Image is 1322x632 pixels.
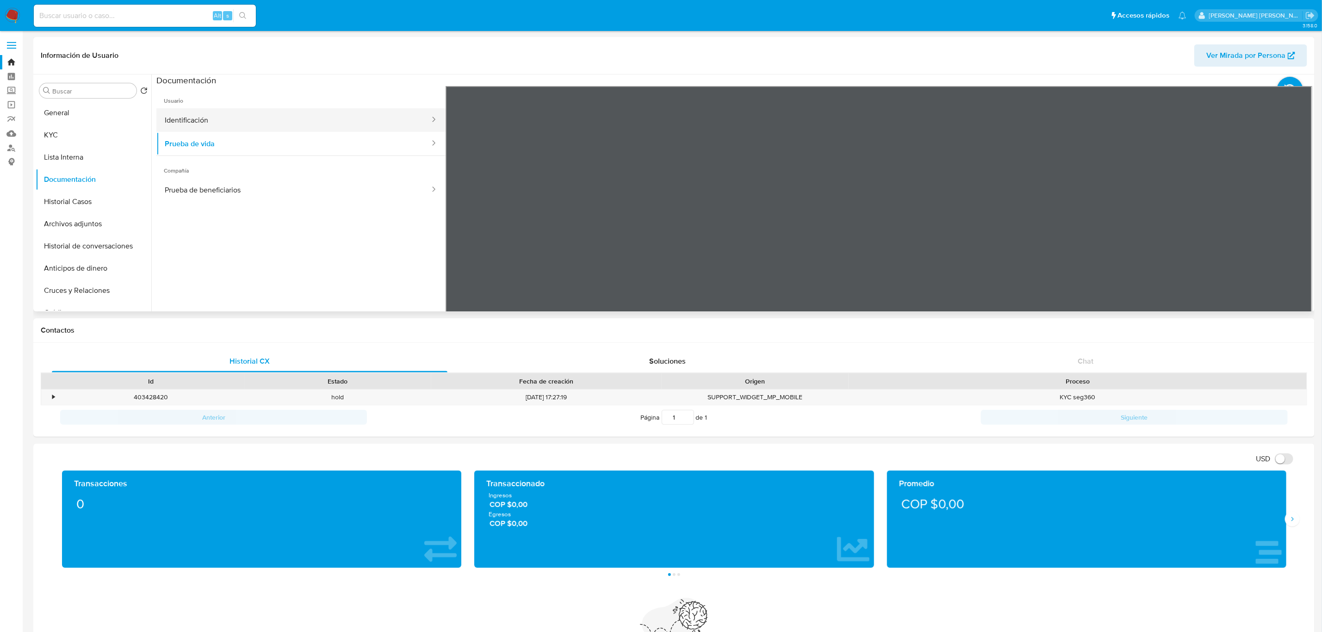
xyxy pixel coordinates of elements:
[849,390,1307,405] div: KYC seg360
[36,146,151,168] button: Lista Interna
[1194,44,1307,67] button: Ver Mirada por Persona
[36,213,151,235] button: Archivos adjuntos
[1206,44,1285,67] span: Ver Mirada por Persona
[1078,356,1093,366] span: Chat
[244,390,431,405] div: hold
[36,279,151,302] button: Cruces y Relaciones
[43,87,50,94] button: Buscar
[233,9,252,22] button: search-icon
[36,168,151,191] button: Documentación
[1117,11,1169,20] span: Accesos rápidos
[230,356,270,366] span: Historial CX
[36,124,151,146] button: KYC
[52,87,133,95] input: Buscar
[662,390,849,405] div: SUPPORT_WIDGET_MP_MOBILE
[438,377,655,386] div: Fecha de creación
[36,302,151,324] button: Créditos
[36,257,151,279] button: Anticipos de dinero
[64,377,238,386] div: Id
[52,393,55,402] div: •
[668,377,842,386] div: Origen
[226,11,229,20] span: s
[36,102,151,124] button: General
[641,410,708,425] span: Página de
[41,326,1307,335] h1: Contactos
[1179,12,1186,19] a: Notificaciones
[1209,11,1303,20] p: david.marinmartinez@mercadolibre.com.co
[1305,11,1315,20] a: Salir
[36,191,151,213] button: Historial Casos
[140,87,148,97] button: Volver al orden por defecto
[214,11,221,20] span: Alt
[705,413,708,422] span: 1
[34,10,256,22] input: Buscar usuario o caso...
[981,410,1288,425] button: Siguiente
[251,377,425,386] div: Estado
[36,235,151,257] button: Historial de conversaciones
[855,377,1300,386] div: Proceso
[60,410,367,425] button: Anterior
[649,356,686,366] span: Soluciones
[57,390,244,405] div: 403428420
[431,390,662,405] div: [DATE] 17:27:19
[41,51,118,60] h1: Información de Usuario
